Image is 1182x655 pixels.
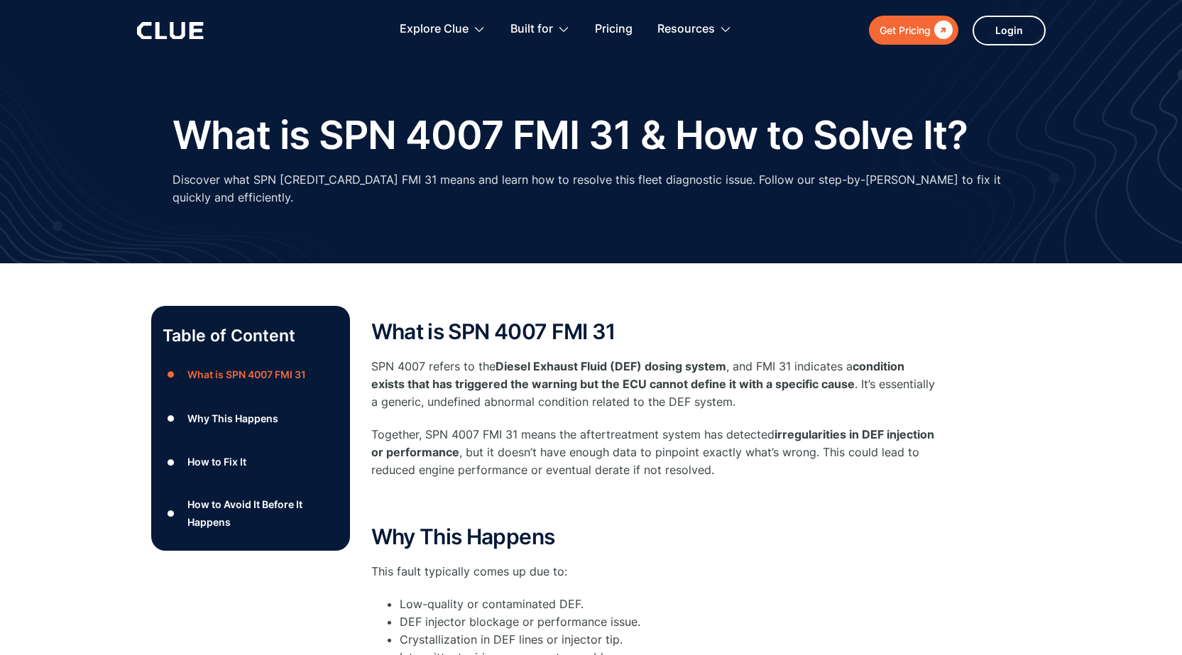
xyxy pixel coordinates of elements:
p: ‍ [371,493,939,511]
li: Crystallization in DEF lines or injector tip. [400,631,939,649]
p: Table of Content [163,324,339,347]
a: Get Pricing [869,16,958,45]
div: ● [163,451,180,473]
p: This fault typically comes up due to: [371,563,939,580]
div: Resources [657,7,715,52]
div: ● [163,502,180,524]
div: Explore Clue [400,7,469,52]
a: ●How to Avoid It Before It Happens [163,495,339,531]
h2: Why This Happens [371,525,939,549]
a: ●Why This Happens [163,408,339,429]
h1: What is SPN 4007 FMI 31 & How to Solve It? [173,114,968,157]
div: What is SPN 4007 FMI 31 [187,365,306,383]
a: Pricing [595,7,633,52]
p: Discover what SPN [CREDIT_CARD_DATA] FMI 31 means and learn how to resolve this fleet diagnostic ... [173,171,1010,207]
strong: Diesel Exhaust Fluid (DEF) dosing system [496,359,726,373]
div: ● [163,408,180,429]
h2: What is SPN 4007 FMI 31 [371,320,939,343]
div: How to Avoid It Before It Happens [187,495,338,531]
p: Together, SPN 4007 FMI 31 means the aftertreatment system has detected , but it doesn’t have enou... [371,426,939,480]
div:  [931,21,953,39]
p: SPN 4007 refers to the , and FMI 31 indicates a . It’s essentially a generic, undefined abnormal ... [371,358,939,412]
div: How to Fix It [187,453,246,470]
a: Login [973,16,1046,45]
div: Why This Happens [187,409,278,427]
div: Explore Clue [400,7,486,52]
a: ●What is SPN 4007 FMI 31 [163,364,339,385]
div: Built for [510,7,553,52]
div: Resources [657,7,732,52]
div: Built for [510,7,570,52]
li: Low-quality or contaminated DEF. [400,595,939,613]
div: ● [163,364,180,385]
strong: irregularities in DEF injection or performance [371,427,934,459]
a: ●How to Fix It [163,451,339,473]
li: DEF injector blockage or performance issue. [400,613,939,631]
div: Get Pricing [880,21,931,39]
